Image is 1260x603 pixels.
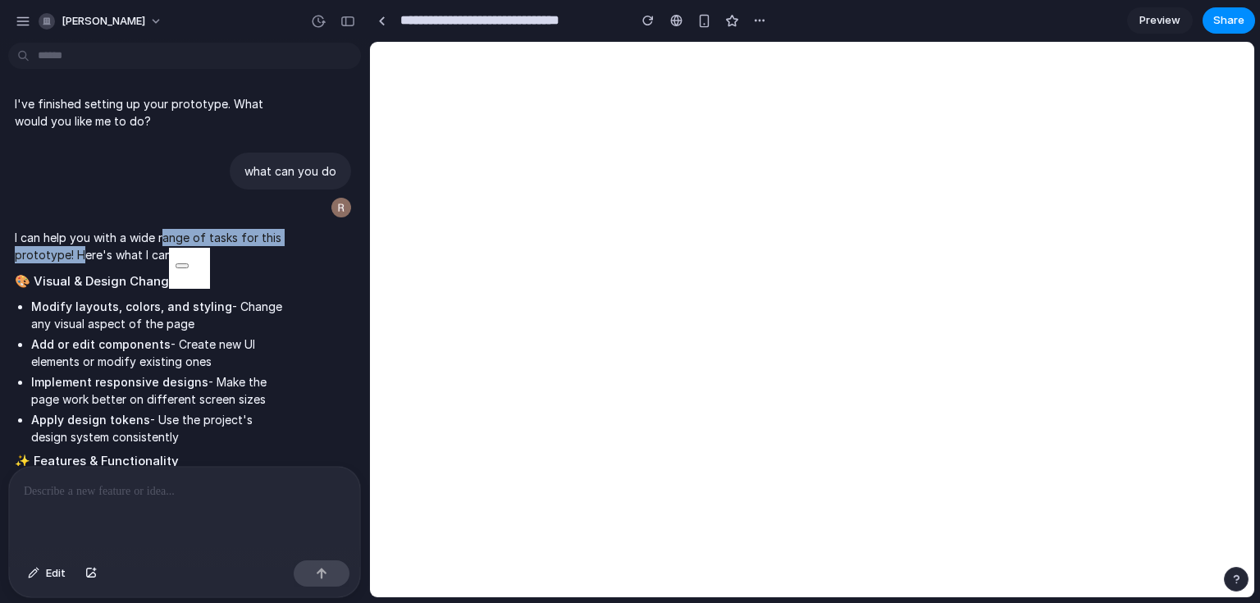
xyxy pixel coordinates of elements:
[31,336,289,370] li: - Create new UI elements or modify existing ones
[31,299,232,313] strong: Modify layouts, colors, and styling
[31,298,289,332] li: - Change any visual aspect of the page
[32,8,171,34] button: [PERSON_NAME]
[31,411,289,445] li: - Use the project's design system consistently
[31,373,289,408] li: - Make the page work better on different screen sizes
[46,565,66,582] span: Edit
[20,560,74,587] button: Edit
[1127,7,1193,34] a: Preview
[244,162,336,180] p: what can you do
[15,229,289,263] p: I can help you with a wide range of tasks for this prototype! Here's what I can do:
[1139,12,1180,29] span: Preview
[15,95,289,130] p: I've finished setting up your prototype. What would you like me to do?
[15,452,289,471] h2: ✨ Features & Functionality
[1203,7,1255,34] button: Share
[15,272,289,291] h2: 🎨 Visual & Design Changes
[31,337,171,351] strong: Add or edit components
[31,375,208,389] strong: Implement responsive designs
[62,13,145,30] span: [PERSON_NAME]
[31,413,150,427] strong: Apply design tokens
[1213,12,1244,29] span: Share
